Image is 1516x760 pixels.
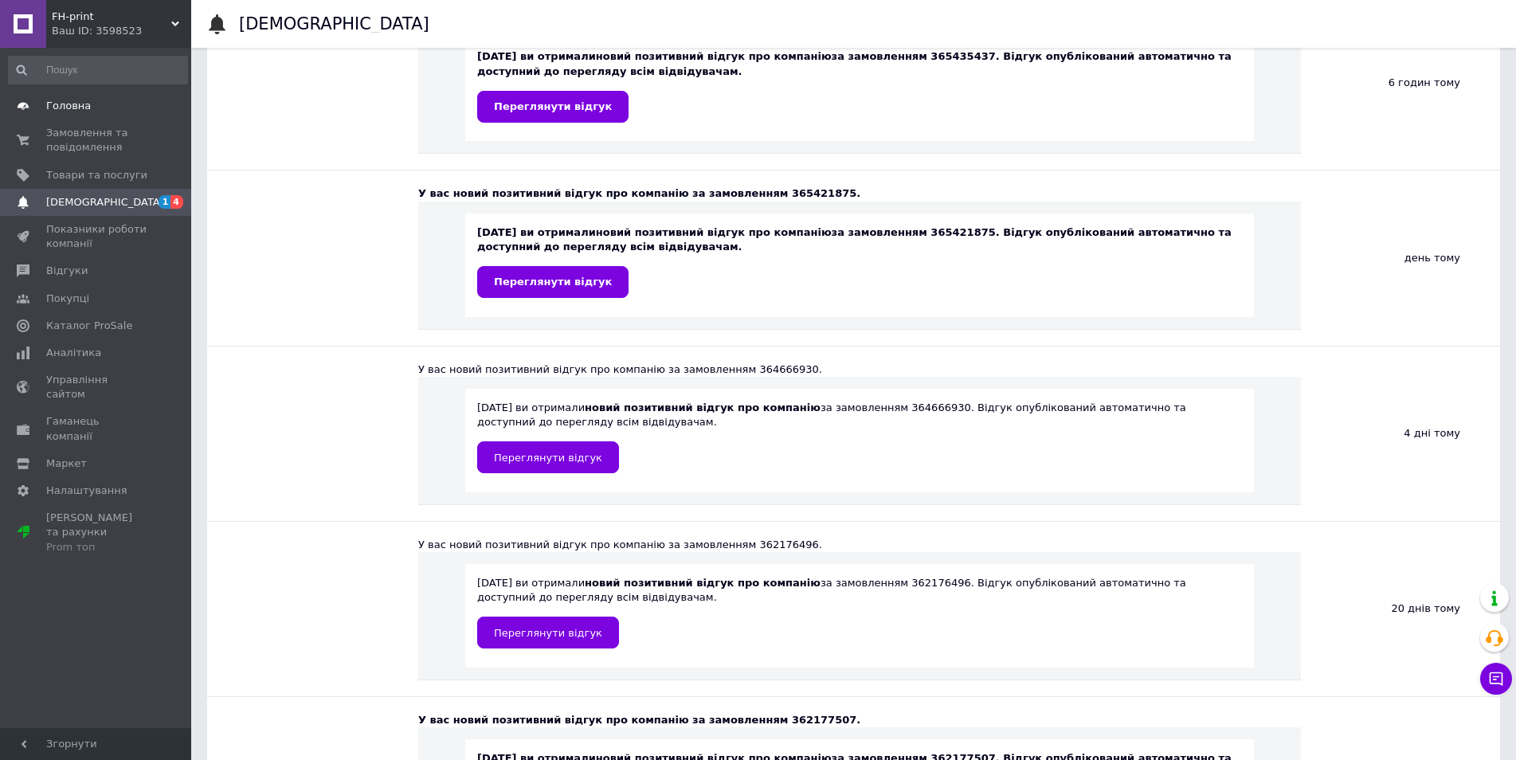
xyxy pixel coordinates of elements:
[418,362,1301,377] div: У вас новий позитивний відгук про компанію за замовленням 364666930.
[418,186,1301,201] div: У вас новий позитивний відгук про компанію за замовленням 365421875.
[596,50,832,62] b: новий позитивний відгук про компанію
[52,10,171,24] span: FH-print
[477,576,1242,648] div: [DATE] ви отримали за замовленням 362176496. Відгук опублікований автоматично та доступний до пер...
[494,452,602,464] span: Переглянути відгук
[239,14,429,33] h1: [DEMOGRAPHIC_DATA]
[46,373,147,402] span: Управління сайтом
[477,91,629,123] a: Переглянути відгук
[46,414,147,443] span: Гаманець компанії
[477,49,1242,122] div: [DATE] ви отримали за замовленням 365435437. Відгук опублікований автоматично та доступний до пер...
[418,538,1301,552] div: У вас новий позитивний відгук про компанію за замовленням 362176496.
[494,276,612,288] span: Переглянути відгук
[46,511,147,554] span: [PERSON_NAME] та рахунки
[585,577,821,589] b: новий позитивний відгук про компанію
[159,195,171,209] span: 1
[418,713,1301,727] div: У вас новий позитивний відгук про компанію за замовленням 362177507.
[1301,170,1500,345] div: день тому
[46,195,164,210] span: [DEMOGRAPHIC_DATA]
[494,627,602,639] span: Переглянути відгук
[494,100,612,112] span: Переглянути відгук
[170,195,183,209] span: 4
[477,617,619,648] a: Переглянути відгук
[46,222,147,251] span: Показники роботи компанії
[46,126,147,155] span: Замовлення та повідомлення
[46,99,91,113] span: Головна
[46,264,88,278] span: Відгуки
[46,292,89,306] span: Покупці
[46,346,101,360] span: Аналітика
[46,484,127,498] span: Налаштування
[46,456,87,471] span: Маркет
[477,441,619,473] a: Переглянути відгук
[1301,522,1500,696] div: 20 днів тому
[477,401,1242,473] div: [DATE] ви отримали за замовленням 364666930. Відгук опублікований автоматично та доступний до пер...
[477,266,629,298] a: Переглянути відгук
[52,24,191,38] div: Ваш ID: 3598523
[46,319,132,333] span: Каталог ProSale
[46,540,147,554] div: Prom топ
[8,56,188,84] input: Пошук
[477,225,1242,298] div: [DATE] ви отримали за замовленням 365421875. Відгук опублікований автоматично та доступний до пер...
[585,402,821,413] b: новий позитивний відгук про компанію
[1301,347,1500,521] div: 4 дні тому
[1480,663,1512,695] button: Чат з покупцем
[46,168,147,182] span: Товари та послуги
[596,226,832,238] b: новий позитивний відгук про компанію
